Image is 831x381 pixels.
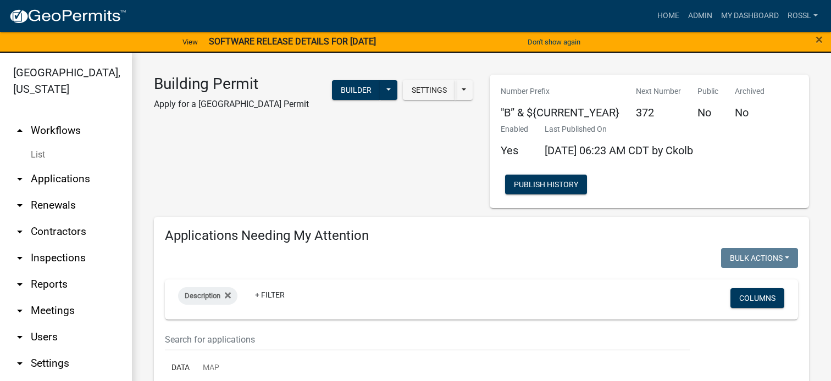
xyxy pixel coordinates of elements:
[178,33,202,51] a: View
[13,172,26,186] i: arrow_drop_down
[403,80,456,100] button: Settings
[154,98,309,111] p: Apply for a [GEOGRAPHIC_DATA] Permit
[13,225,26,238] i: arrow_drop_down
[501,86,619,97] p: Number Prefix
[816,32,823,47] span: ×
[717,5,783,26] a: My Dashboard
[730,288,784,308] button: Columns
[523,33,585,51] button: Don't show again
[636,86,681,97] p: Next Number
[697,106,718,119] h5: No
[545,144,693,157] span: [DATE] 06:23 AM CDT by Ckolb
[697,86,718,97] p: Public
[501,144,528,157] h5: Yes
[13,124,26,137] i: arrow_drop_up
[735,106,764,119] h5: No
[721,248,798,268] button: Bulk Actions
[165,228,798,244] h4: Applications Needing My Attention
[501,106,619,119] h5: "B” & ${CURRENT_YEAR}
[332,80,380,100] button: Builder
[684,5,717,26] a: Admin
[816,33,823,46] button: Close
[505,175,587,194] button: Publish History
[13,357,26,370] i: arrow_drop_down
[185,292,220,300] span: Description
[505,181,587,189] wm-modal-confirm: Workflow Publish History
[246,285,293,305] a: + Filter
[154,75,309,93] h3: Building Permit
[13,251,26,265] i: arrow_drop_down
[501,124,528,135] p: Enabled
[636,106,681,119] h5: 372
[735,86,764,97] p: Archived
[209,36,376,47] strong: SOFTWARE RELEASE DETAILS FOR [DATE]
[13,330,26,344] i: arrow_drop_down
[165,328,690,351] input: Search for applications
[545,124,693,135] p: Last Published On
[783,5,822,26] a: RossL
[13,278,26,291] i: arrow_drop_down
[13,304,26,317] i: arrow_drop_down
[653,5,684,26] a: Home
[13,199,26,212] i: arrow_drop_down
